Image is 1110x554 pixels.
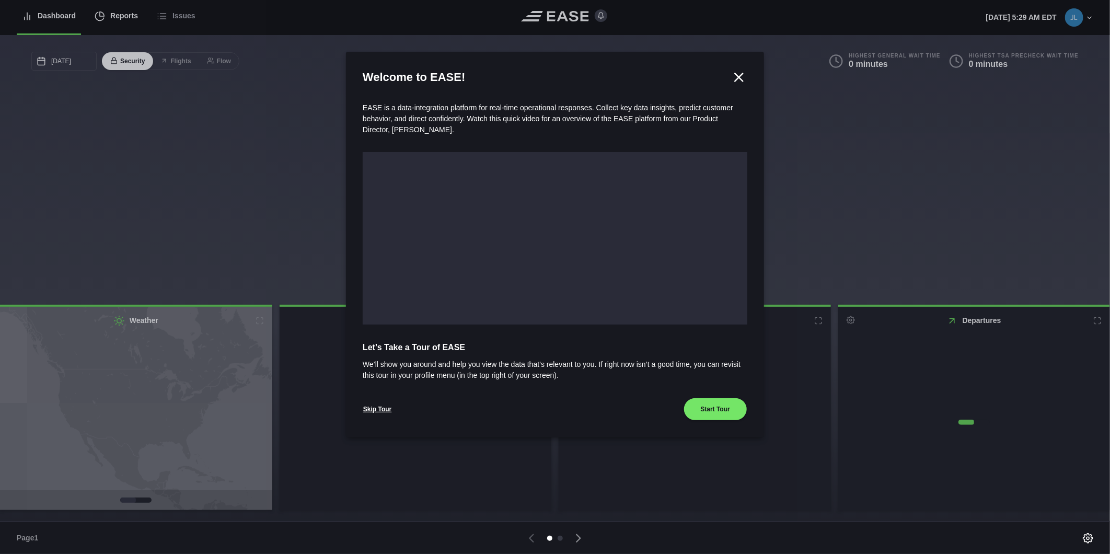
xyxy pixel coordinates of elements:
[363,103,733,134] span: EASE is a data-integration platform for real-time operational responses. Collect key data insight...
[363,152,747,325] iframe: onboarding
[363,341,747,354] span: Let’s Take a Tour of EASE
[17,533,43,544] span: Page 1
[363,359,747,381] span: We’ll show you around and help you view the data that’s relevant to you. If right now isn’t a goo...
[363,398,392,421] button: Skip Tour
[684,398,747,421] button: Start Tour
[363,68,731,86] h2: Welcome to EASE!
